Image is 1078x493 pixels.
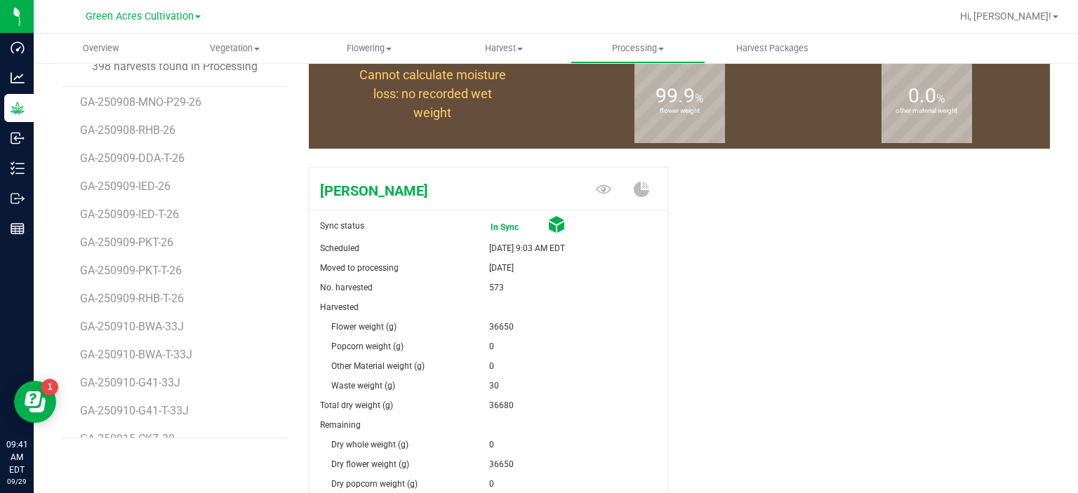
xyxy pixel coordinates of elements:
[705,34,839,63] a: Harvest Packages
[489,454,514,474] span: 36650
[331,459,409,469] span: Dry flower weight (g)
[6,438,27,476] p: 09:41 AM EDT
[331,342,404,351] span: Popcorn weight (g)
[489,258,514,278] span: [DATE]
[11,161,25,175] inline-svg: Inventory
[489,356,494,376] span: 0
[437,42,570,55] span: Harvest
[80,208,179,221] span: GA-250909-IED-T-26
[11,101,25,115] inline-svg: Grow
[11,131,25,145] inline-svg: Inbound
[80,404,189,417] span: GA-250910-G41-T-33J
[80,264,182,277] span: GA-250909-PKT-T-26
[489,278,504,297] span: 573
[80,376,180,389] span: GA-250910-G41-33J
[960,11,1051,22] span: Hi, [PERSON_NAME]!
[64,42,138,55] span: Overview
[320,243,359,253] span: Scheduled
[571,34,705,63] a: Processing
[813,48,1039,149] group-info-box: Other Material weight %
[548,216,565,238] span: Cured
[303,42,436,55] span: Flowering
[320,263,399,273] span: Moved to processing
[320,283,373,292] span: No. harvested
[331,381,395,391] span: Waste weight (g)
[80,320,184,333] span: GA-250910-BWA-33J
[41,379,58,396] iframe: Resource center unread badge
[80,151,185,165] span: GA-250909-DDA-T-26
[80,432,175,445] span: GA-250915-CKZ-30
[6,476,27,487] p: 09/29
[489,396,514,415] span: 36680
[319,48,545,149] group-info-box: Moisture loss %
[11,71,25,85] inline-svg: Analytics
[489,317,514,337] span: 36650
[331,322,397,332] span: Flower weight (g)
[359,67,506,120] span: Cannot calculate moisture loss: no recorded wet weight
[168,42,301,55] span: Vegetation
[11,222,25,236] inline-svg: Reports
[489,376,499,396] span: 30
[320,400,393,410] span: Total dry weight (g)
[331,361,425,371] span: Other Material weight (g)
[302,34,437,63] a: Flowering
[717,42,827,55] span: Harvest Packages
[80,292,184,305] span: GA-250909-RHB-T-26
[80,348,192,361] span: GA-250910-BWA-T-33J
[491,217,547,237] span: In Sync
[62,58,287,75] div: 398 harvests found in Processing
[80,180,171,193] span: GA-250909-IED-26
[80,95,201,109] span: GA-250908-MNO-P29-26
[331,440,408,450] span: Dry whole weight (g)
[320,221,364,231] span: Sync status
[86,11,194,22] span: Green Acres Cultivation
[437,34,571,63] a: Harvest
[11,191,25,205] inline-svg: Outbound
[320,420,361,430] span: Remaining
[34,34,168,63] a: Overview
[571,42,704,55] span: Processing
[489,216,548,238] span: In Sync
[331,479,418,489] span: Dry popcorn weight (g)
[320,302,359,312] span: Harvested
[310,180,547,201] span: Don Dada
[489,238,565,258] span: [DATE] 9:03 AM EDT
[489,435,494,454] span: 0
[566,48,792,149] group-info-box: Flower weight %
[80,236,173,249] span: GA-250909-PKT-26
[80,123,175,137] span: GA-250908-RHB-26
[489,337,494,356] span: 0
[11,41,25,55] inline-svg: Dashboard
[168,34,302,63] a: Vegetation
[14,381,56,423] iframe: Resource center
